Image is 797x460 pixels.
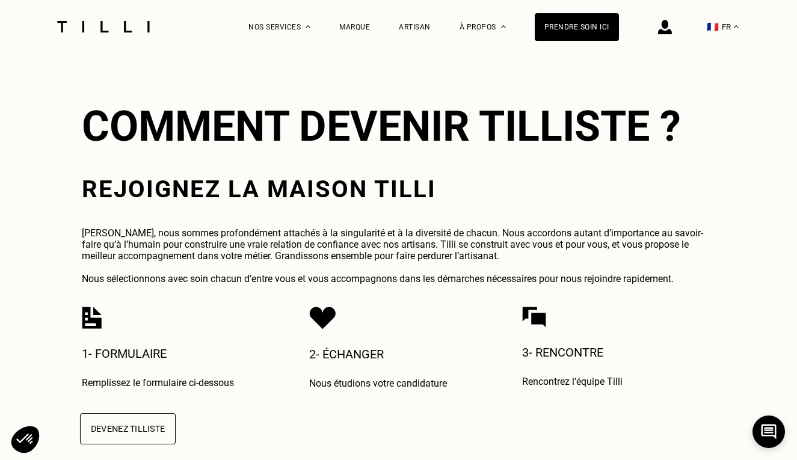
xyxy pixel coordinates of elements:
img: menu déroulant [734,25,739,28]
span: 🇫🇷 [707,21,719,32]
img: 3- rencontre [522,307,546,328]
p: Nous étudions votre candidature [309,378,447,389]
h4: 3- rencontre [522,345,623,360]
img: Logo du service de couturière Tilli [53,21,154,32]
h2: Comment devenir Tilliste ? [82,102,715,151]
a: Prendre soin ici [535,13,619,41]
p: [PERSON_NAME], nous sommes profondément attachés à la singularité et à la diversité de chacun. No... [82,227,715,284]
h3: Rejoignez la maison Tilli [82,175,715,203]
a: Artisan [399,23,431,31]
p: Rencontrez l‘équipe Tilli [522,376,623,387]
img: 1- formulaire [82,307,102,329]
h4: 1- formulaire [82,346,234,361]
button: Devenez Tilliste [80,413,176,444]
img: icône connexion [658,20,672,34]
img: Menu déroulant à propos [501,25,506,28]
a: Marque [339,23,370,31]
img: Menu déroulant [306,25,310,28]
img: 2- échanger [309,307,336,330]
h4: 2- échanger [309,347,447,361]
p: Remplissez le formulaire ci-dessous [82,377,234,388]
